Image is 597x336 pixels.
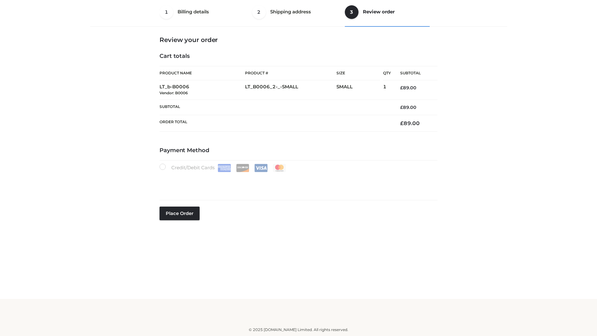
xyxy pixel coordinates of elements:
small: Vendor: B0006 [160,91,188,95]
bdi: 89.00 [400,120,420,126]
img: Amex [218,164,231,172]
div: © 2025 [DOMAIN_NAME] Limited. All rights reserved. [92,327,505,333]
td: LT_b-B0006 [160,80,245,100]
th: Subtotal [391,66,437,80]
th: Order Total [160,115,391,132]
span: £ [400,105,403,110]
td: 1 [383,80,391,100]
td: SMALL [336,80,383,100]
span: £ [400,120,404,126]
th: Qty [383,66,391,80]
img: Mastercard [273,164,286,172]
h3: Review your order [160,36,437,44]
th: Product # [245,66,336,80]
img: Visa [254,164,268,172]
td: LT_B0006_2-_-SMALL [245,80,336,100]
h4: Cart totals [160,53,437,60]
bdi: 89.00 [400,85,416,91]
span: £ [400,85,403,91]
iframe: Secure payment input frame [158,171,436,194]
th: Product Name [160,66,245,80]
button: Place order [160,207,200,220]
h4: Payment Method [160,147,437,154]
th: Size [336,66,380,80]
th: Subtotal [160,100,391,115]
label: Credit/Debit Cards [160,164,287,172]
bdi: 89.00 [400,105,416,110]
img: Discover [236,164,249,172]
